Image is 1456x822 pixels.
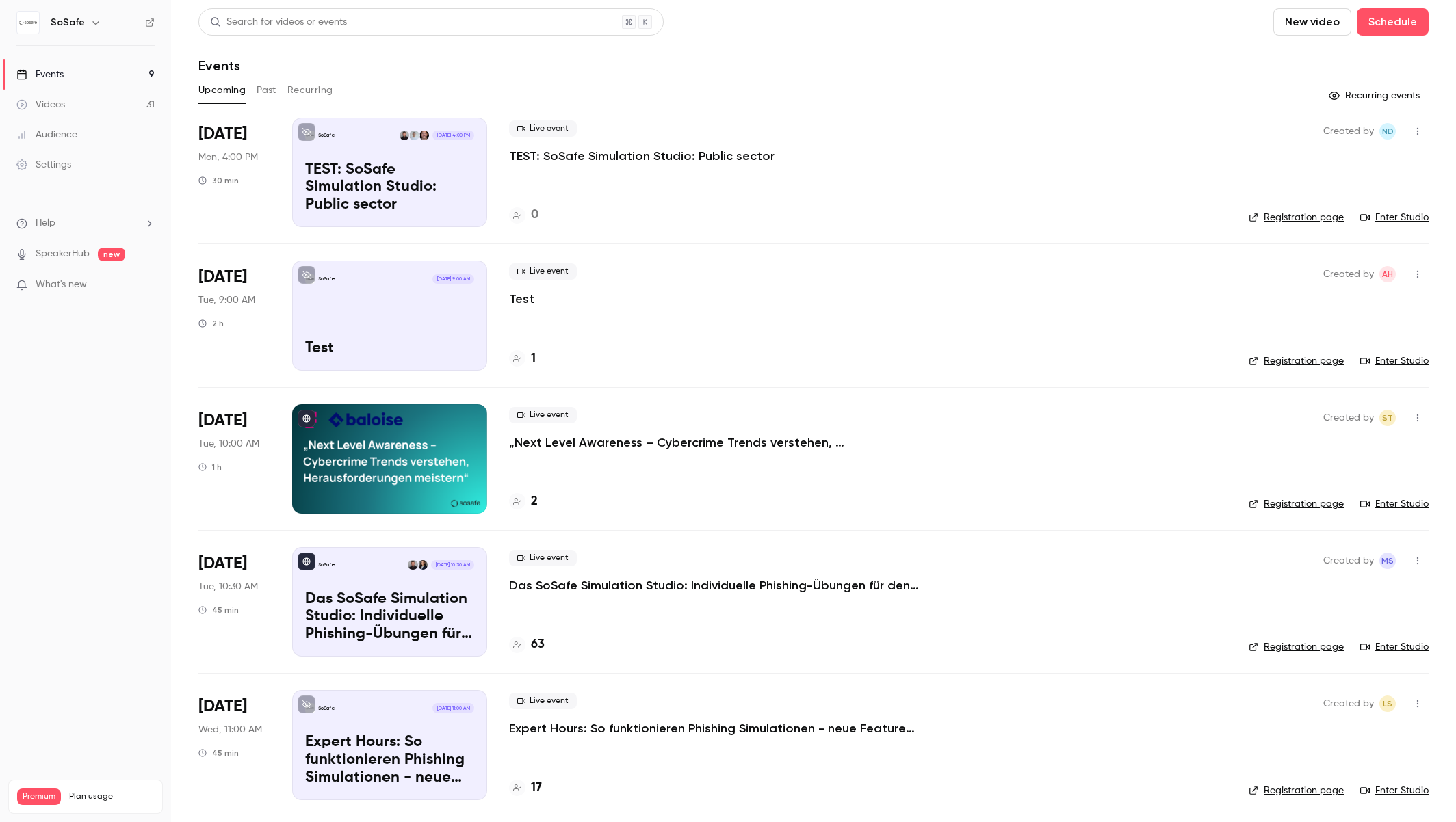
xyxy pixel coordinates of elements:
[98,248,125,261] span: new
[210,15,347,29] div: Search for videos or events
[1323,410,1374,426] span: Created by
[1360,640,1429,654] a: Enter Studio
[318,276,335,282] p: SoSafe
[198,266,247,288] span: [DATE]
[198,118,270,227] div: Sep 8 Mon, 4:00 PM (Europe/Berlin)
[198,175,239,186] div: 30 min
[36,278,87,292] span: What's new
[198,547,270,657] div: Sep 9 Tue, 10:30 AM (Europe/Berlin)
[1383,695,1392,712] span: LS
[1379,695,1396,712] span: Luise Schulz
[198,410,247,432] span: [DATE]
[318,132,335,139] p: SoSafe
[198,747,239,758] div: 45 min
[16,98,65,111] div: Videos
[292,690,487,799] a: Expert Hours: So funktionieren Phishing Simulationen - neue Features, Tipps & TricksSoSafe[DATE] ...
[1323,266,1374,282] span: Created by
[198,553,247,574] span: [DATE]
[198,437,259,451] span: Tue, 10:00 AM
[69,791,154,802] span: Plan usage
[509,291,534,307] a: Test
[16,158,71,172] div: Settings
[509,550,577,566] span: Live event
[509,779,542,797] a: 17
[198,150,258,164] span: Mon, 4:00 PM
[1360,354,1429,368] a: Enter Studio
[287,79,333,101] button: Recurring
[509,434,920,451] a: „Next Level Awareness – Cybercrime Trends verstehen, Herausforderungen meistern“ Telekom Schweiz ...
[531,779,542,797] h4: 17
[509,635,545,654] a: 63
[292,118,487,227] a: TEST: SoSafe Simulation Studio: Public sectorSoSafeJoschka HavenithNico DangGabriel Simkin[DATE] ...
[198,580,258,594] span: Tue, 10:30 AM
[257,79,276,101] button: Past
[198,123,247,145] span: [DATE]
[36,247,90,261] a: SpeakerHub
[509,577,920,594] a: Das SoSafe Simulation Studio: Individuelle Phishing-Übungen für den öffentlichen Sektor
[418,560,428,570] img: Arzu Döver
[318,561,335,568] p: SoSafe
[509,720,920,737] a: Expert Hours: So funktionieren Phishing Simulationen - neue Features, Tipps & Tricks
[408,560,417,570] img: Gabriel Simkin
[305,161,474,214] p: TEST: SoSafe Simulation Studio: Public sector
[16,128,77,142] div: Audience
[400,131,409,140] img: Gabriel Simkin
[198,690,270,799] div: Sep 10 Wed, 11:00 AM (Europe/Berlin)
[198,318,224,329] div: 2 h
[138,279,155,291] iframe: Noticeable Trigger
[432,703,473,713] span: [DATE] 11:00 AM
[531,206,538,224] h4: 0
[198,293,255,307] span: Tue, 9:00 AM
[1249,784,1344,797] a: Registration page
[1360,784,1429,797] a: Enter Studio
[198,462,222,473] div: 1 h
[198,261,270,370] div: Sep 9 Tue, 9:00 AM (Europe/Berlin)
[431,560,473,570] span: [DATE] 10:30 AM
[531,635,545,654] h4: 63
[1323,123,1374,140] span: Created by
[509,206,538,224] a: 0
[1249,640,1344,654] a: Registration page
[16,216,155,230] li: help-dropdown-opener
[198,57,240,74] h1: Events
[1360,497,1429,511] a: Enter Studio
[419,131,429,140] img: Joschka Havenith
[1357,8,1429,36] button: Schedule
[292,261,487,370] a: Test SoSafe[DATE] 9:00 AMTest
[1381,553,1394,569] span: MS
[1323,695,1374,712] span: Created by
[531,349,536,368] h4: 1
[318,705,335,712] p: SoSafe
[1249,354,1344,368] a: Registration page
[198,79,246,101] button: Upcoming
[509,263,577,280] span: Live event
[1249,211,1344,224] a: Registration page
[1382,123,1394,140] span: ND
[509,693,577,709] span: Live event
[509,349,536,368] a: 1
[1379,266,1396,282] span: Adriana Hanika
[305,340,474,358] p: Test
[1382,410,1393,426] span: ST
[1273,8,1351,36] button: New video
[1382,266,1393,282] span: AH
[509,492,538,511] a: 2
[531,492,538,511] h4: 2
[1379,410,1396,426] span: Stefanie Theil
[1249,497,1344,511] a: Registration page
[409,131,419,140] img: Nico Dang
[509,148,775,164] a: TEST: SoSafe Simulation Studio: Public sector
[432,131,473,140] span: [DATE] 4:00 PM
[198,695,247,717] span: [DATE]
[198,404,270,514] div: Sep 9 Tue, 10:00 AM (Europe/Berlin)
[198,723,262,737] span: Wed, 11:00 AM
[305,734,474,786] p: Expert Hours: So funktionieren Phishing Simulationen - neue Features, Tipps & Tricks
[1379,553,1396,569] span: Markus Stalf
[509,407,577,423] span: Live event
[17,788,61,805] span: Premium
